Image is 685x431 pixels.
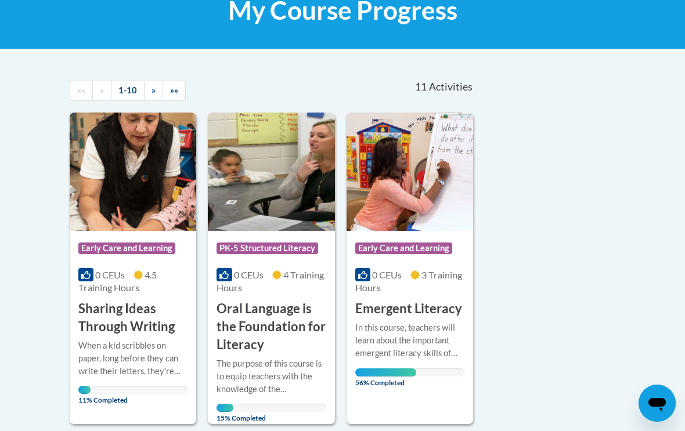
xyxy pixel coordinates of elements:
[217,404,233,422] span: 15% Completed
[78,386,91,404] span: 11% Completed
[639,385,676,422] iframe: Button to launch messaging window
[163,81,186,101] a: End
[217,242,318,254] span: PK-5 Structured Literacy
[217,300,326,353] h3: Oral Language is the Foundation for Literacy
[152,85,156,95] span: »
[355,300,462,318] h3: Emergent Literacy
[144,81,163,101] a: Next
[77,85,85,95] span: ««
[234,269,264,280] span: 0 CEUs
[70,113,196,424] a: Course LogoEarly Care and Learning0 CEUs4.5 Training Hours Sharing Ideas Through WritingWhen a ki...
[355,242,452,254] span: Early Care and Learning
[208,113,334,231] img: Course Logo
[372,269,402,280] span: 0 CEUs
[355,368,417,387] span: 56% Completed
[100,85,104,95] span: «
[70,113,196,231] img: Course Logo
[217,404,233,412] div: Your progress
[208,113,334,424] a: Course LogoPK-5 Structured Literacy0 CEUs4 Training Hours Oral Language is the Foundation for Lit...
[78,300,188,336] h3: Sharing Ideas Through Writing
[347,113,473,424] a: Course LogoEarly Care and Learning0 CEUs3 Training Hours Emergent LiteracyIn this course, teacher...
[95,269,125,280] span: 0 CEUs
[70,81,93,101] a: Begining
[92,81,111,101] a: Previous
[170,85,178,95] span: »»
[78,339,188,378] div: When a kid scribbles on paper, long before they can write their letters, they're starting to unde...
[355,321,464,360] div: In this course, teachers will learn about the important emergent literacy skills of phonemic awar...
[355,368,417,376] div: Your progress
[217,357,326,396] div: The purpose of this course is to equip teachers with the knowledge of the components of oral lang...
[78,386,91,394] div: Your progress
[111,81,145,101] a: 1-10
[347,113,473,231] img: Course Logo
[78,242,175,254] span: Early Care and Learning
[429,81,473,93] span: Activities
[415,81,427,93] span: 11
